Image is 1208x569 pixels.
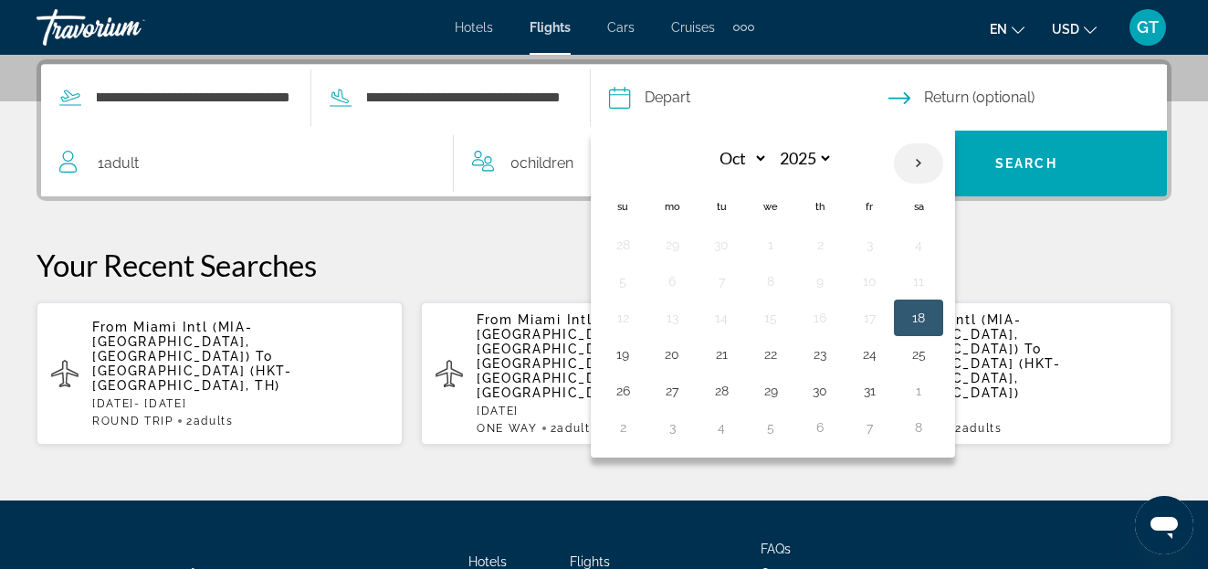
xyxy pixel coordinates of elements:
[805,305,835,331] button: Day 16
[855,342,884,367] button: Day 24
[608,305,637,331] button: Day 12
[657,415,687,440] button: Day 3
[608,269,637,294] button: Day 5
[477,312,636,356] span: Miami Intl (MIA-[GEOGRAPHIC_DATA], [GEOGRAPHIC_DATA])
[608,232,637,258] button: Day 28
[256,349,272,364] span: To
[805,269,835,294] button: Day 9
[657,269,687,294] button: Day 6
[805,415,835,440] button: Day 6
[805,301,1171,446] button: From Miami Intl (MIA-[GEOGRAPHIC_DATA], [GEOGRAPHIC_DATA]) To [GEOGRAPHIC_DATA] (HKT-[GEOGRAPHIC_...
[756,269,785,294] button: Day 8
[671,20,715,35] a: Cruises
[657,378,687,404] button: Day 27
[707,305,736,331] button: Day 14
[924,85,1035,111] span: Return (optional)
[92,397,388,410] p: [DATE] - [DATE]
[805,232,835,258] button: Day 2
[904,269,933,294] button: Day 11
[886,131,1167,196] button: Search
[904,305,933,331] button: Day 18
[904,415,933,440] button: Day 8
[598,142,943,446] table: Left calendar grid
[990,22,1007,37] span: en
[98,151,139,176] span: 1
[608,415,637,440] button: Day 2
[861,356,1061,400] span: [GEOGRAPHIC_DATA] (HKT-[GEOGRAPHIC_DATA], [GEOGRAPHIC_DATA])
[657,232,687,258] button: Day 29
[510,151,573,176] span: 0
[520,154,573,172] span: Children
[904,232,933,258] button: Day 4
[1135,496,1193,554] iframe: Button to launch messaging window
[92,320,129,334] span: From
[1024,342,1041,356] span: To
[888,65,1168,131] button: Select return date
[756,415,785,440] button: Day 5
[186,415,234,427] span: 2
[855,378,884,404] button: Day 31
[733,13,754,42] button: Extra navigation items
[855,232,884,258] button: Day 3
[37,4,219,51] a: Travorium
[955,422,1003,435] span: 2
[995,156,1057,171] span: Search
[104,154,139,172] span: Adult
[707,378,736,404] button: Day 28
[805,378,835,404] button: Day 30
[37,247,1171,283] p: Your Recent Searches
[477,312,513,327] span: From
[608,378,637,404] button: Day 26
[41,131,886,196] button: Travelers: 1 adult, 0 children
[194,415,234,427] span: Adults
[756,378,785,404] button: Day 29
[455,20,493,35] a: Hotels
[477,405,772,417] p: [DATE]
[92,320,252,364] span: Miami Intl (MIA-[GEOGRAPHIC_DATA], [GEOGRAPHIC_DATA])
[904,342,933,367] button: Day 25
[894,142,943,184] button: Next month
[41,64,1167,196] div: Search widget
[861,405,1157,417] p: [DATE] - [DATE]
[609,65,888,131] button: Select depart date
[707,269,736,294] button: Day 7
[855,415,884,440] button: Day 7
[421,301,787,446] button: From Miami Intl (MIA-[GEOGRAPHIC_DATA], [GEOGRAPHIC_DATA]) To [GEOGRAPHIC_DATA] (SEA-[GEOGRAPHIC_...
[855,305,884,331] button: Day 17
[1124,8,1171,47] button: User Menu
[37,301,403,446] button: From Miami Intl (MIA-[GEOGRAPHIC_DATA], [GEOGRAPHIC_DATA]) To [GEOGRAPHIC_DATA] (HKT-[GEOGRAPHIC_...
[707,342,736,367] button: Day 21
[477,422,538,435] span: ONE WAY
[557,422,597,435] span: Adults
[904,378,933,404] button: Day 1
[773,142,833,174] select: Select year
[1052,16,1097,42] button: Change currency
[608,342,637,367] button: Day 19
[707,232,736,258] button: Day 30
[530,20,571,35] a: Flights
[756,342,785,367] button: Day 22
[761,542,791,556] a: FAQs
[707,415,736,440] button: Day 4
[657,342,687,367] button: Day 20
[570,554,610,569] a: Flights
[607,20,635,35] a: Cars
[468,554,507,569] a: Hotels
[657,305,687,331] button: Day 13
[990,16,1024,42] button: Change language
[92,415,173,427] span: ROUND TRIP
[92,364,292,393] span: [GEOGRAPHIC_DATA] (HKT-[GEOGRAPHIC_DATA], TH)
[551,422,598,435] span: 2
[855,269,884,294] button: Day 10
[756,232,785,258] button: Day 1
[805,342,835,367] button: Day 23
[1052,22,1079,37] span: USD
[962,422,1003,435] span: Adults
[477,356,676,400] span: [GEOGRAPHIC_DATA] (SEA-[GEOGRAPHIC_DATA], [GEOGRAPHIC_DATA])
